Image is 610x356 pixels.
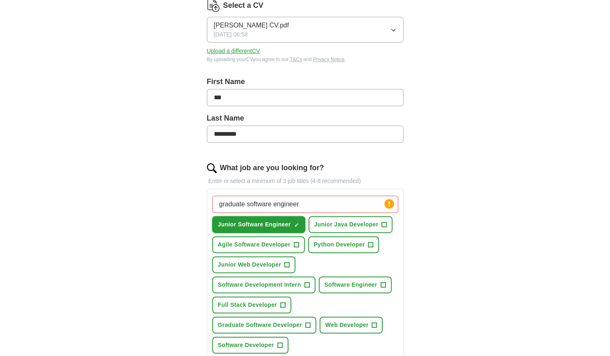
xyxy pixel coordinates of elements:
button: Full Stack Developer [212,297,292,313]
label: Last Name [207,113,404,124]
img: search.png [207,163,217,173]
button: Software Engineer [319,276,392,293]
span: Software Development Intern [218,281,301,289]
button: Software Development Intern [212,276,315,293]
button: Software Developer [212,337,288,354]
label: What job are you looking for? [220,162,324,173]
button: Junior Java Developer [308,216,393,233]
span: Junior Web Developer [218,260,281,269]
span: Full Stack Developer [218,301,277,309]
p: Enter or select a minimum of 3 job titles (4-8 recommended) [207,177,404,185]
label: First Name [207,76,404,87]
div: By uploading your CV you agree to our and . [207,56,404,63]
span: Software Engineer [324,281,377,289]
span: Software Developer [218,341,274,349]
button: Junior Software Engineer✓ [212,216,305,233]
span: Junior Software Engineer [218,220,291,229]
span: Python Developer [314,240,365,249]
button: Python Developer [308,236,379,253]
span: Graduate Software Developer [218,321,302,329]
span: ✓ [294,222,299,228]
input: Type a job title and press enter [212,196,398,213]
span: Agile Software Developer [218,240,290,249]
button: Junior Web Developer [212,256,296,273]
button: Agile Software Developer [212,236,305,253]
button: Upload a differentCV [207,47,260,55]
span: [PERSON_NAME] CV.pdf [214,21,289,30]
button: [PERSON_NAME] CV.pdf[DATE] 06:58 [207,17,404,43]
span: Junior Java Developer [314,220,379,229]
button: Web Developer [320,317,383,333]
a: T&Cs [290,57,302,62]
span: Web Developer [325,321,368,329]
a: Privacy Notice [313,57,345,62]
span: [DATE] 06:58 [214,30,248,39]
button: Graduate Software Developer [212,317,317,333]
